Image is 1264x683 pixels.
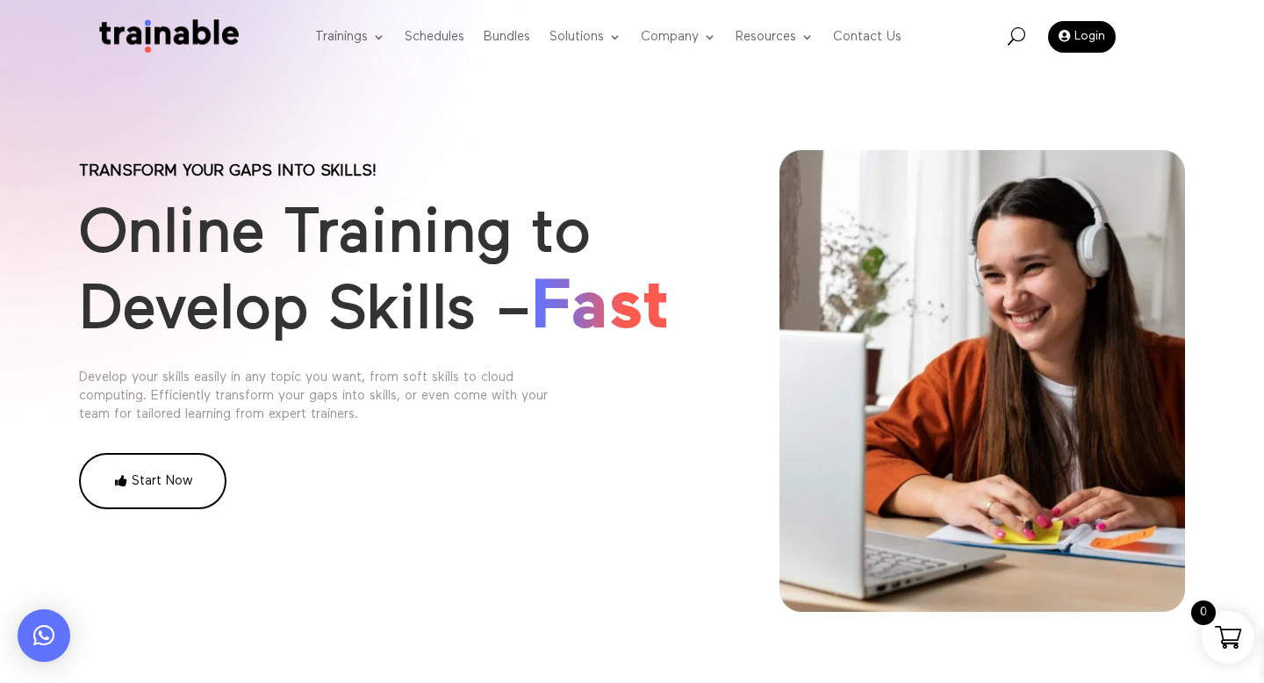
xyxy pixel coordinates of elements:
span: Fast [531,273,670,343]
a: Solutions [549,3,621,72]
a: Resources [736,3,814,72]
h1: Online Training to Develop Skills – [79,198,718,356]
a: Login [1048,21,1116,53]
a: Bundles [484,3,530,72]
span: U [1008,27,1025,45]
a: Company [641,3,716,72]
img: online training [779,150,1185,612]
a: Trainings [315,3,385,72]
a: Schedules [405,3,464,72]
div: Develop your skills easily in any topic you want, from soft skills to cloud computing. Efficientl... [79,368,579,423]
a: Start Now [79,453,226,509]
a: Contact Us [833,3,901,72]
span: 0 [1191,600,1216,625]
p: Transform your gaps into skills! [79,164,718,179]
